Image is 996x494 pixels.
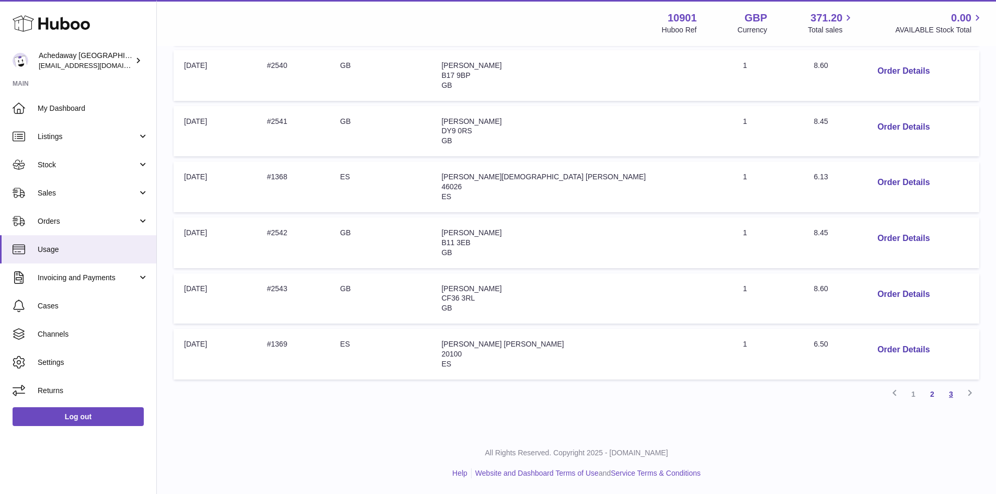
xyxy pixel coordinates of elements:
span: 371.20 [810,11,842,25]
span: Cases [38,301,148,311]
span: Sales [38,188,138,198]
strong: GBP [745,11,767,25]
span: ES [441,192,451,201]
span: 6.13 [814,173,828,181]
a: Log out [13,407,144,426]
span: Returns [38,386,148,396]
td: GB [330,50,431,101]
td: GB [330,106,431,157]
li: and [472,468,701,478]
span: [PERSON_NAME] [441,117,501,125]
p: All Rights Reserved. Copyright 2025 - [DOMAIN_NAME] [165,448,988,458]
td: [DATE] [174,217,257,268]
a: Help [452,469,467,477]
span: Channels [38,329,148,339]
span: 8.45 [814,117,828,125]
td: 1 [732,106,804,157]
td: GB [330,217,431,268]
button: Order Details [869,61,938,82]
td: ES [330,162,431,212]
td: [DATE] [174,329,257,380]
span: My Dashboard [38,104,148,113]
td: #2541 [257,106,330,157]
td: #2540 [257,50,330,101]
td: GB [330,273,431,324]
span: 20100 [441,350,462,358]
span: [PERSON_NAME] [441,228,501,237]
span: CF36 3RL [441,294,475,302]
button: Order Details [869,284,938,305]
span: GB [441,248,452,257]
span: AVAILABLE Stock Total [895,25,983,35]
a: 0.00 AVAILABLE Stock Total [895,11,983,35]
td: #2543 [257,273,330,324]
td: [DATE] [174,106,257,157]
span: 6.50 [814,340,828,348]
a: Website and Dashboard Terms of Use [475,469,599,477]
td: 1 [732,50,804,101]
span: Usage [38,245,148,255]
span: Listings [38,132,138,142]
button: Order Details [869,339,938,361]
span: GB [441,81,452,89]
span: Total sales [808,25,854,35]
td: #2542 [257,217,330,268]
span: B11 3EB [441,238,470,247]
span: Orders [38,216,138,226]
td: [DATE] [174,273,257,324]
span: B17 9BP [441,71,470,79]
span: [PERSON_NAME] [PERSON_NAME] [441,340,564,348]
div: Achedaway [GEOGRAPHIC_DATA] [39,51,133,71]
span: 0.00 [951,11,971,25]
span: Stock [38,160,138,170]
span: Invoicing and Payments [38,273,138,283]
span: [PERSON_NAME] [441,61,501,70]
span: 46026 [441,182,462,191]
button: Order Details [869,172,938,193]
td: [DATE] [174,50,257,101]
td: [DATE] [174,162,257,212]
td: ES [330,329,431,380]
td: 1 [732,217,804,268]
span: 8.60 [814,284,828,293]
div: Huboo Ref [662,25,697,35]
td: #1368 [257,162,330,212]
span: [EMAIL_ADDRESS][DOMAIN_NAME] [39,61,154,70]
td: 1 [732,329,804,380]
span: 8.45 [814,228,828,237]
span: [PERSON_NAME][DEMOGRAPHIC_DATA] [PERSON_NAME] [441,173,646,181]
td: 1 [732,162,804,212]
img: admin@newpb.co.uk [13,53,28,68]
a: 1 [904,385,923,404]
span: GB [441,136,452,145]
div: Currency [738,25,768,35]
strong: 10901 [668,11,697,25]
a: 2 [923,385,942,404]
span: GB [441,304,452,312]
a: Service Terms & Conditions [611,469,701,477]
button: Order Details [869,228,938,249]
span: DY9 0RS [441,127,472,135]
a: 3 [942,385,960,404]
td: #1369 [257,329,330,380]
span: Settings [38,358,148,367]
a: 371.20 Total sales [808,11,854,35]
td: 1 [732,273,804,324]
span: ES [441,360,451,368]
button: Order Details [869,117,938,138]
span: 8.60 [814,61,828,70]
span: [PERSON_NAME] [441,284,501,293]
